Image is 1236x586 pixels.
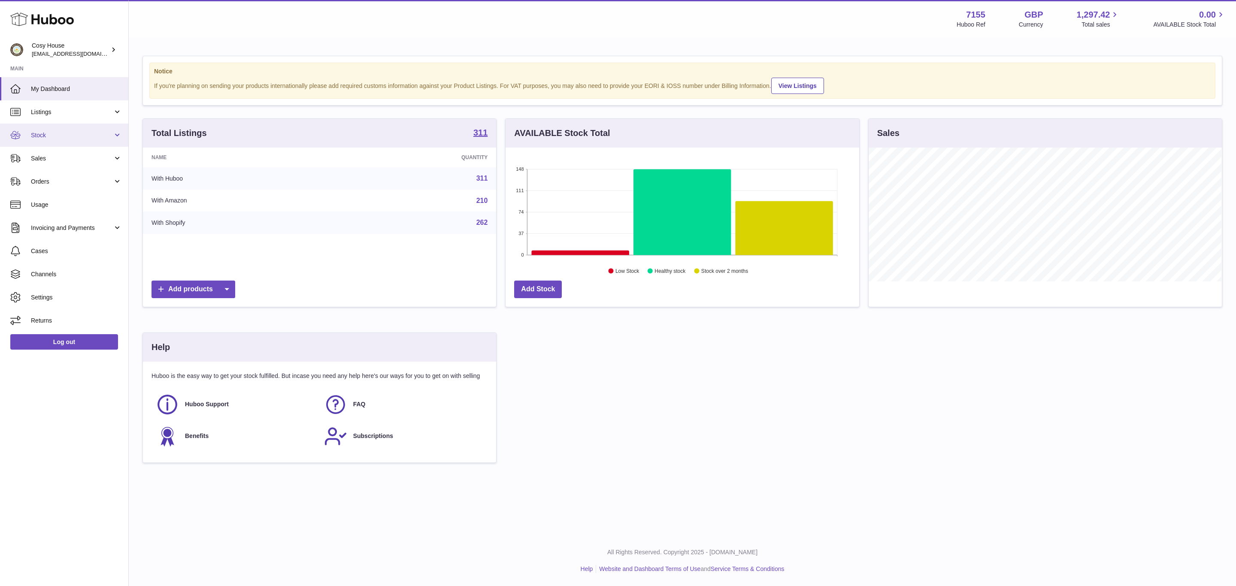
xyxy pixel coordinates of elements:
[519,209,524,214] text: 74
[353,432,393,440] span: Subscriptions
[1019,21,1043,29] div: Currency
[156,393,315,416] a: Huboo Support
[31,247,122,255] span: Cases
[151,372,488,380] p: Huboo is the easy way to get your stock fulfilled. But incase you need any help here's our ways f...
[143,167,336,190] td: With Huboo
[701,268,748,274] text: Stock over 2 months
[143,148,336,167] th: Name
[31,293,122,302] span: Settings
[599,565,700,572] a: Website and Dashboard Terms of Use
[514,281,562,298] a: Add Stock
[31,317,122,325] span: Returns
[185,432,209,440] span: Benefits
[1153,9,1226,29] a: 0.00 AVAILABLE Stock Total
[151,341,170,353] h3: Help
[31,270,122,278] span: Channels
[771,78,824,94] a: View Listings
[151,281,235,298] a: Add products
[32,42,109,58] div: Cosy House
[143,211,336,234] td: With Shopify
[10,334,118,350] a: Log out
[521,252,524,257] text: 0
[31,131,113,139] span: Stock
[476,197,488,204] a: 210
[353,400,366,408] span: FAQ
[1077,9,1120,29] a: 1,297.42 Total sales
[711,565,785,572] a: Service Terms & Conditions
[1077,9,1110,21] span: 1,297.42
[31,85,122,93] span: My Dashboard
[151,127,207,139] h3: Total Listings
[136,548,1229,556] p: All Rights Reserved. Copyright 2025 - [DOMAIN_NAME]
[324,393,484,416] a: FAQ
[1153,21,1226,29] span: AVAILABLE Stock Total
[966,9,985,21] strong: 7155
[476,219,488,226] a: 262
[514,127,610,139] h3: AVAILABLE Stock Total
[1024,9,1043,21] strong: GBP
[596,565,784,573] li: and
[519,231,524,236] text: 37
[156,425,315,448] a: Benefits
[516,188,524,193] text: 111
[31,178,113,186] span: Orders
[154,76,1211,94] div: If you're planning on sending your products internationally please add required customs informati...
[1081,21,1120,29] span: Total sales
[32,50,126,57] span: [EMAIL_ADDRESS][DOMAIN_NAME]
[655,268,686,274] text: Healthy stock
[31,224,113,232] span: Invoicing and Payments
[143,190,336,212] td: With Amazon
[877,127,900,139] h3: Sales
[336,148,497,167] th: Quantity
[516,166,524,172] text: 148
[1199,9,1216,21] span: 0.00
[154,67,1211,76] strong: Notice
[31,108,113,116] span: Listings
[31,154,113,163] span: Sales
[31,201,122,209] span: Usage
[581,565,593,572] a: Help
[957,21,985,29] div: Huboo Ref
[476,175,488,182] a: 311
[324,425,484,448] a: Subscriptions
[473,128,488,139] a: 311
[473,128,488,137] strong: 311
[185,400,229,408] span: Huboo Support
[615,268,639,274] text: Low Stock
[10,43,23,56] img: info@wholesomegoods.com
